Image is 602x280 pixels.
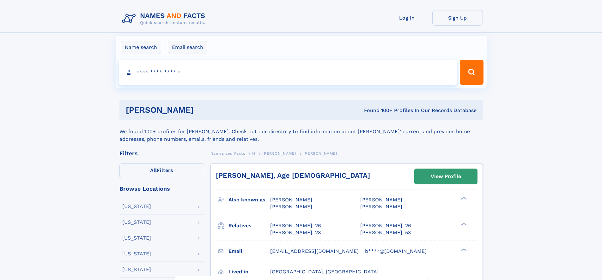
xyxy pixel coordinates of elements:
[270,269,379,275] span: [GEOGRAPHIC_DATA], [GEOGRAPHIC_DATA]
[119,151,204,156] div: Filters
[360,197,402,203] span: [PERSON_NAME]
[122,251,151,256] div: [US_STATE]
[360,204,402,210] span: [PERSON_NAME]
[270,229,321,236] a: [PERSON_NAME], 28
[119,60,457,85] input: search input
[270,248,359,254] span: [EMAIL_ADDRESS][DOMAIN_NAME]
[270,197,312,203] span: [PERSON_NAME]
[262,149,296,157] a: [PERSON_NAME]
[121,41,161,54] label: Name search
[459,247,467,252] div: ❯
[360,222,411,229] a: [PERSON_NAME], 26
[122,235,151,241] div: [US_STATE]
[459,196,467,200] div: ❯
[119,186,204,192] div: Browse Locations
[252,151,255,156] span: H
[228,194,270,205] h3: Also known as
[122,267,151,272] div: [US_STATE]
[126,106,279,114] h1: [PERSON_NAME]
[270,222,321,229] a: [PERSON_NAME], 26
[228,220,270,231] h3: Relatives
[270,204,312,210] span: [PERSON_NAME]
[303,151,337,156] span: [PERSON_NAME]
[262,151,296,156] span: [PERSON_NAME]
[432,10,483,26] a: Sign Up
[122,220,151,225] div: [US_STATE]
[460,60,483,85] button: Search Button
[228,266,270,277] h3: Lived in
[431,169,461,184] div: View Profile
[119,120,483,143] div: We found 100+ profiles for [PERSON_NAME]. Check out our directory to find information about [PERS...
[382,10,432,26] a: Log In
[252,149,255,157] a: H
[459,222,467,226] div: ❯
[122,204,151,209] div: [US_STATE]
[415,169,477,184] a: View Profile
[216,171,370,179] a: [PERSON_NAME], Age [DEMOGRAPHIC_DATA]
[360,229,411,236] a: [PERSON_NAME], 53
[168,41,207,54] label: Email search
[279,107,477,114] div: Found 100+ Profiles In Our Records Database
[119,163,204,178] label: Filters
[228,246,270,257] h3: Email
[119,10,210,27] img: Logo Names and Facts
[150,167,157,173] span: All
[210,149,245,157] a: Names and Facts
